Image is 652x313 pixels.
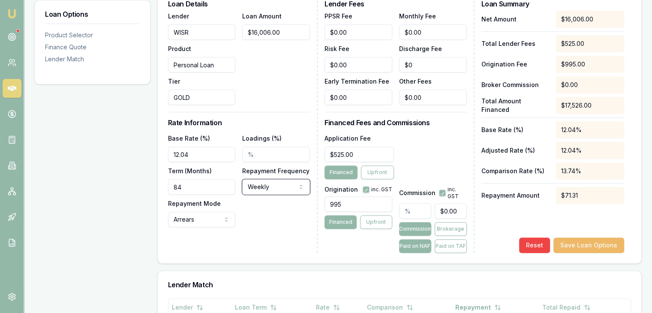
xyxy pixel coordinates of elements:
div: inc. GST [439,186,467,200]
label: Repayment Mode [168,200,221,207]
p: Net Amount [481,15,550,24]
p: Broker Commission [481,81,550,89]
p: Base Rate (%) [481,126,550,134]
label: PPSR Fee [324,12,352,20]
div: $17,526.00 [556,97,624,114]
div: 12.04% [556,142,624,159]
button: Financed [324,166,358,179]
p: Comparison Rate (%) [481,167,550,175]
label: Loadings (%) [242,135,282,142]
button: Upfront [360,215,392,229]
label: Risk Fee [324,45,349,52]
label: Other Fees [399,78,432,85]
div: 13.74% [556,163,624,180]
label: Loan Amount [242,12,282,20]
button: Financed [324,215,357,229]
button: Brokerage [435,222,467,236]
p: Origination Fee [481,60,550,69]
button: Reset [519,238,550,253]
img: emu-icon-u.png [7,9,17,19]
input: $ [399,57,467,72]
button: Save Loan Options [553,238,624,253]
label: Commission [399,190,436,196]
input: $ [242,24,310,40]
div: Product Selector [45,31,140,39]
button: Paid on TAF [435,239,467,253]
label: Repayment Frequency [242,167,309,175]
p: Repayment Amount [481,191,550,200]
label: Origination [324,187,358,193]
div: $16,006.00 [556,11,624,28]
label: Monthly Fee [399,12,436,20]
label: Base Rate (%) [168,135,210,142]
input: $ [399,24,467,40]
input: $ [324,57,392,72]
label: Lender [168,12,189,20]
input: $ [324,90,392,105]
div: Finance Quote [45,43,140,51]
div: Lender Match [45,55,140,63]
div: 12.04% [556,121,624,138]
input: $ [324,147,394,162]
input: % [242,147,310,162]
label: Term (Months) [168,167,212,175]
h3: Rate Information [168,119,310,126]
p: Adjusted Rate (%) [481,146,550,155]
h3: Loan Options [45,11,140,18]
h3: Financed Fees and Commissions [324,119,466,126]
h3: Loan Summary [481,0,624,7]
h3: Lender Match [168,281,631,288]
input: % [399,203,431,219]
h3: Lender Fees [324,0,466,7]
div: $995.00 [556,56,624,73]
label: Discharge Fee [399,45,442,52]
h3: Loan Details [168,0,310,7]
button: Upfront [361,166,394,179]
p: Total Lender Fees [481,39,550,48]
label: Application Fee [324,135,371,142]
div: $525.00 [556,35,624,52]
div: $0.00 [556,76,624,93]
label: Product [168,45,191,52]
input: $ [399,90,467,105]
button: Commission [399,222,431,236]
button: Paid on NAF [399,239,431,253]
p: Total Amount Financed [481,97,550,114]
div: inc. GST [363,186,392,193]
label: Tier [168,78,180,85]
label: Early Termination Fee [324,78,389,85]
input: % [168,147,236,162]
div: $71.31 [556,187,624,204]
input: $ [324,24,392,40]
